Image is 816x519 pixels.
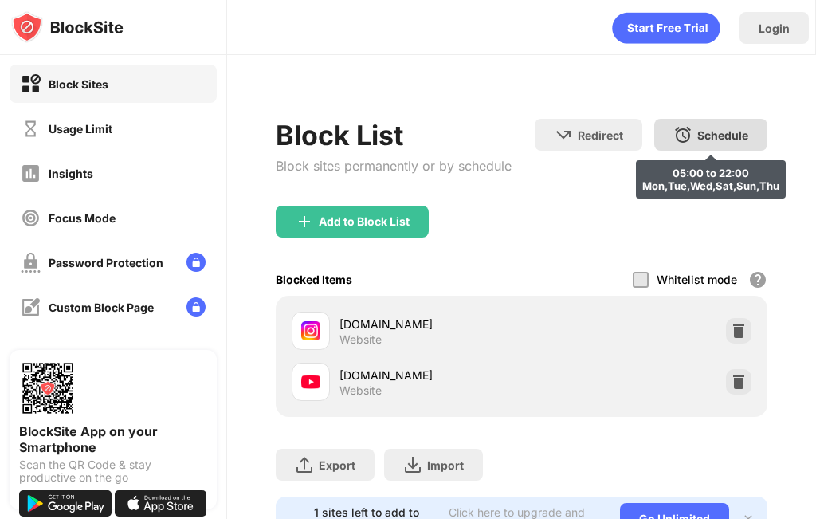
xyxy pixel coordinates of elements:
div: Add to Block List [319,215,410,228]
img: favicons [301,372,320,391]
div: Block List [276,119,512,151]
div: Redirect [578,128,623,142]
div: Export [319,458,355,472]
div: Block Sites [49,77,108,91]
div: [DOMAIN_NAME] [339,316,521,332]
div: Website [339,332,382,347]
div: Custom Block Page [49,301,154,314]
img: customize-block-page-off.svg [21,297,41,317]
img: logo-blocksite.svg [11,11,124,43]
div: Import [427,458,464,472]
div: BlockSite App on your Smartphone [19,423,207,455]
img: favicons [301,321,320,340]
img: download-on-the-app-store.svg [115,490,207,517]
div: Login [759,22,790,35]
img: focus-off.svg [21,208,41,228]
div: Schedule [697,128,748,142]
div: Mon,Tue,Wed,Sat,Sun,Thu [642,179,779,192]
img: time-usage-off.svg [21,119,41,139]
div: 05:00 to 22:00 [642,167,779,179]
div: Insights [49,167,93,180]
img: insights-off.svg [21,163,41,183]
img: lock-menu.svg [186,297,206,317]
div: Block sites permanently or by schedule [276,158,512,174]
div: Focus Mode [49,211,116,225]
div: Usage Limit [49,122,112,136]
img: get-it-on-google-play.svg [19,490,112,517]
img: options-page-qr-code.png [19,360,76,417]
div: animation [612,12,720,44]
div: Password Protection [49,256,163,269]
div: Blocked Items [276,273,352,286]
img: password-protection-off.svg [21,253,41,273]
div: Whitelist mode [657,273,737,286]
div: Scan the QR Code & stay productive on the go [19,458,207,484]
img: block-on.svg [21,74,41,94]
img: lock-menu.svg [186,253,206,272]
div: Website [339,383,382,398]
div: [DOMAIN_NAME] [339,367,521,383]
